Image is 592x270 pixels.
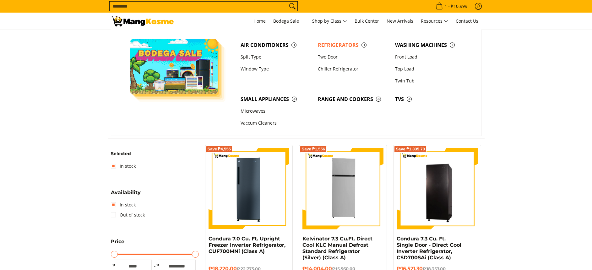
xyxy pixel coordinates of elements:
[397,149,478,228] img: Condura 7.3 Cu. Ft. Single Door - Direct Cool Inverter Refrigerator, CSD700SAi (Class A)
[318,41,389,49] span: Refrigerators
[111,190,141,200] summary: Open
[111,190,141,195] span: Availability
[450,4,468,8] span: ₱10,999
[111,16,174,26] img: Bodega Sale Refrigerator l Mang Kosme: Home Appliances Warehouse Sale
[302,148,383,229] img: Kelvinator 7.3 Cu.Ft. Direct Cool KLC Manual Defrost Standard Refrigerator (Silver) (Class A)
[180,13,481,30] nav: Main Menu
[392,51,469,63] a: Front Load
[392,75,469,87] a: Twin Tub
[111,239,124,249] summary: Open
[397,236,461,261] a: Condura 7.3 Cu. Ft. Single Door - Direct Cool Inverter Refrigerator, CSD700SAi (Class A)
[434,3,469,10] span: •
[111,200,136,210] a: In stock
[392,93,469,105] a: TVs
[312,17,347,25] span: Shop by Class
[315,93,392,105] a: Range and Cookers
[111,262,117,269] span: ₱
[270,13,308,30] a: Bodega Sale
[395,95,466,103] span: TVs
[241,95,312,103] span: Small Appliances
[395,41,466,49] span: Washing Machines
[237,51,315,63] a: Split Type
[421,17,448,25] span: Resources
[237,93,315,105] a: Small Appliances
[392,63,469,75] a: Top Load
[315,39,392,51] a: Refrigerators
[318,95,389,103] span: Range and Cookers
[444,4,448,8] span: 1
[355,18,379,24] span: Bulk Center
[392,39,469,51] a: Washing Machines
[287,2,297,11] button: Search
[383,13,416,30] a: New Arrivals
[241,41,312,49] span: Air Conditioners
[456,18,478,24] span: Contact Us
[315,63,392,75] a: Chiller Refrigerator
[253,18,266,24] span: Home
[315,51,392,63] a: Two Door
[302,236,372,261] a: Kelvinator 7.3 Cu.Ft. Direct Cool KLC Manual Defrost Standard Refrigerator (Silver) (Class A)
[301,147,325,151] span: Save ₱1,556
[250,13,269,30] a: Home
[130,39,218,94] img: Bodega Sale
[111,210,145,220] a: Out of stock
[273,17,305,25] span: Bodega Sale
[418,13,451,30] a: Resources
[209,148,290,229] img: Condura 7.0 Cu. Ft. Upright Freezer Inverter Refrigerator, CUF700MNi (Class A)
[237,39,315,51] a: Air Conditioners
[453,13,481,30] a: Contact Us
[208,147,231,151] span: Save ₱4,555
[237,63,315,75] a: Window Type
[209,236,285,254] a: Condura 7.0 Cu. Ft. Upright Freezer Inverter Refrigerator, CUF700MNi (Class A)
[111,239,124,244] span: Price
[111,151,199,157] h6: Selected
[309,13,350,30] a: Shop by Class
[111,161,136,171] a: In stock
[387,18,413,24] span: New Arrivals
[396,147,425,151] span: Save ₱1,835.70
[351,13,382,30] a: Bulk Center
[237,105,315,117] a: Microwaves
[237,117,315,129] a: Vaccum Cleaners
[155,262,161,269] span: ₱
